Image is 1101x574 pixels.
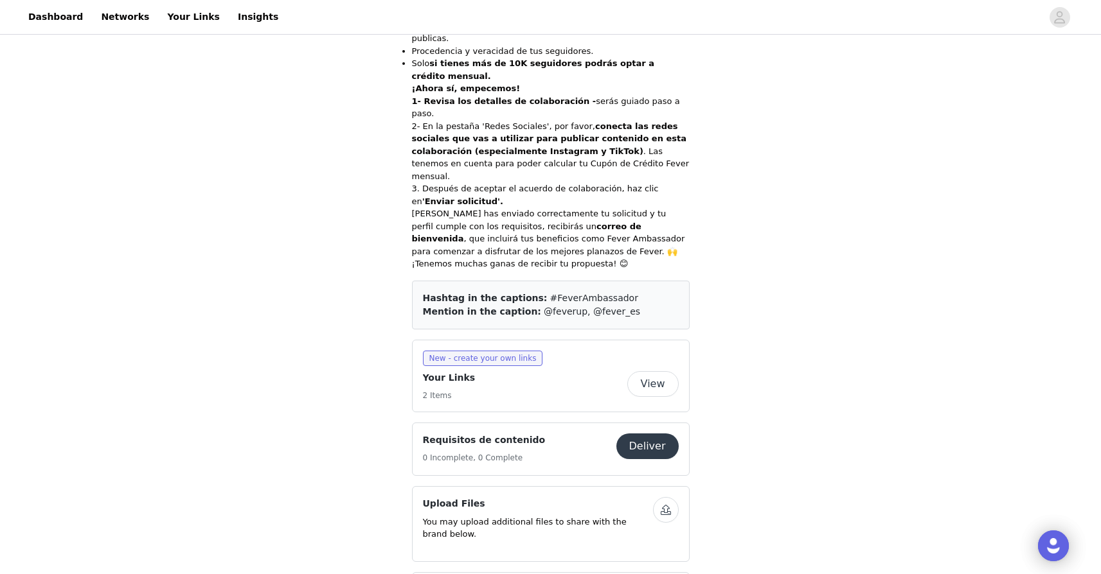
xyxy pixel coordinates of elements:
a: Networks [93,3,157,31]
span: Mention in the caption: [423,306,541,317]
a: Your Links [159,3,228,31]
button: Deliver [616,433,679,459]
strong: conecta las redes sociales que vas a utilizar para publicar contenido en esta colaboración (espec... [412,121,686,156]
div: Requisitos de contenido [412,422,690,476]
p: 2- En la pestaña 'Redes Sociales', por favor, . Las tenemos en cuenta para poder calcular tu Cupó... [412,120,690,183]
a: Insights [230,3,286,31]
p: 3. Después de aceptar el acuerdo de colaboración, haz clic en [412,182,690,207]
p: ¡Tenemos muchas ganas de recibir tu propuesta! 😊 [412,257,690,270]
p: You may upload additional files to share with the brand below. [423,516,653,541]
a: Dashboard [21,3,91,31]
span: @feverup, @fever_es [544,306,640,317]
h4: Upload Files [423,497,653,510]
h4: Your Links [423,371,476,385]
strong: ¡Ahora sí, empecemos! [412,83,521,93]
strong: si tienes más de 10K seguidores podrás optar a crédito mensual. [412,58,654,81]
strong: correo de bienvenida [412,222,641,244]
p: [PERSON_NAME] has enviado correctamente tu solicitud y tu perfil cumple con los requisitos, recib... [412,207,690,257]
li: Solo [412,57,690,82]
span: #FeverAmbassador [550,293,638,303]
span: Hashtag in the captions: [423,293,548,303]
p: serás guiado paso a paso. [412,95,690,120]
strong: 'Enviar solicitud'. [422,196,503,206]
h5: 2 Items [423,390,476,401]
span: New - create your own links [423,351,543,366]
li: Procedencia y veracidad de tus seguidores. [412,45,690,58]
strong: 1- Revisa los detalles de colaboración - [412,96,596,106]
h4: Requisitos de contenido [423,433,546,447]
h5: 0 Incomplete, 0 Complete [423,452,546,464]
div: avatar [1053,7,1066,28]
div: Open Intercom Messenger [1038,530,1069,561]
button: View [627,371,679,397]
